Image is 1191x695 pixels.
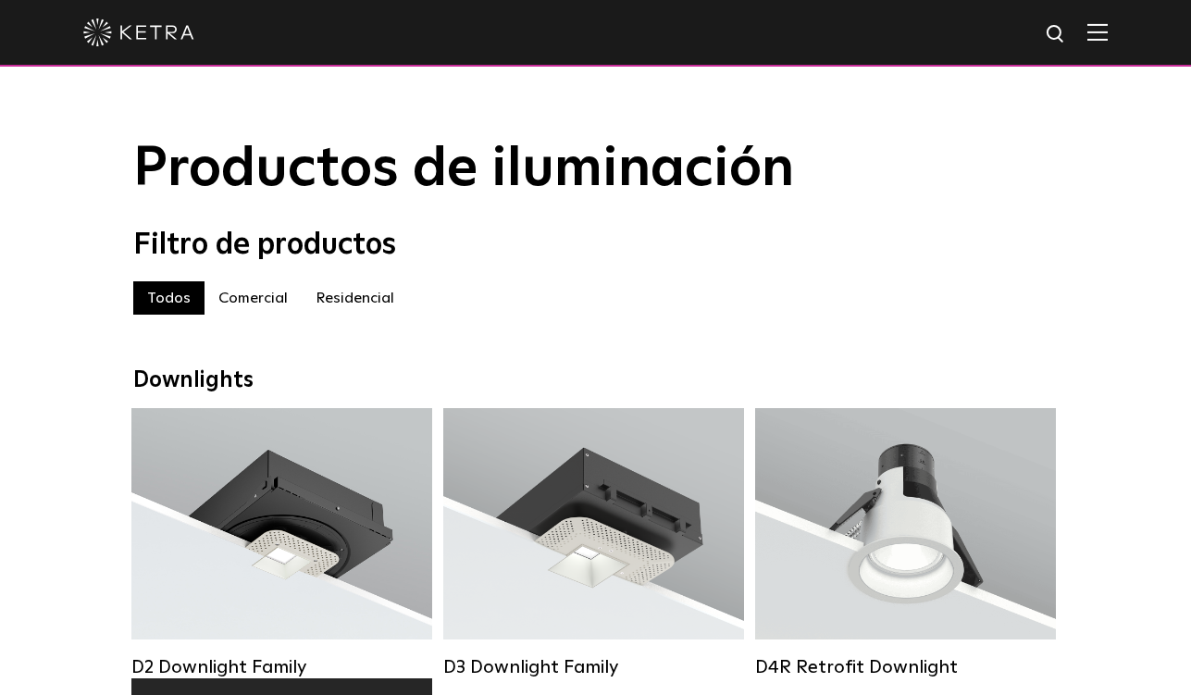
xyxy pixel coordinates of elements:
span: Productos de iluminación [133,142,794,197]
a: D3 Downlight Family Lumen Output:700 / 900 / 1100Colors:White / Black / Silver / Bronze / Paintab... [443,408,744,678]
a: D4R Retrofit Downlight Lumen Output:800Colors:White / BlackBeam Angles:15° / 25° / 40° / 60°Watta... [755,408,1056,678]
div: D2 Downlight Family [131,656,432,678]
div: Filtro de productos [133,228,1059,263]
a: D2 Downlight Family Salida de lumen:1200Colores:[PERSON_NAME] / Negro / Gloss Negro / Plata / Bro... [131,408,432,678]
img: Hamburger%20Nav.svg [1087,23,1108,41]
label: Todos [133,281,205,315]
div: D3 Downlight Family [443,656,744,678]
label: Residencial [302,281,408,315]
div: D4R Retrofit Downlight [755,656,1056,678]
div: Downlights [133,367,1059,394]
label: Comercial [205,281,302,315]
img: icono de búsqueda [1045,23,1068,46]
img: ketra-logo-2019-blanco [83,19,194,46]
